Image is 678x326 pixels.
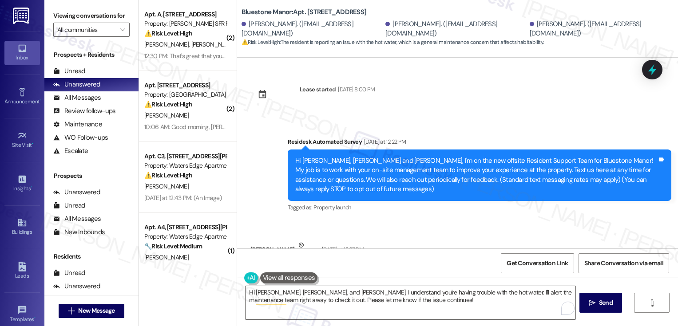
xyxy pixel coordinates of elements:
[4,128,40,152] a: Site Visit •
[242,39,280,46] strong: ⚠️ Risk Level: High
[53,214,101,224] div: All Messages
[53,268,85,278] div: Unread
[246,286,575,319] textarea: To enrich screen reader interactions, please activate Accessibility in Grammarly extension settings
[300,85,336,94] div: Lease started
[78,306,115,315] span: New Message
[579,293,622,313] button: Send
[53,120,102,129] div: Maintenance
[53,9,130,23] label: Viewing conversations for
[53,80,100,89] div: Unanswered
[53,228,105,237] div: New Inbounds
[530,20,671,39] div: [PERSON_NAME]. ([EMAIL_ADDRESS][DOMAIN_NAME])
[120,26,125,33] i: 
[144,90,226,99] div: Property: [GEOGRAPHIC_DATA]
[288,201,671,214] div: Tagged as:
[144,111,189,119] span: [PERSON_NAME]
[507,259,568,268] span: Get Conversation Link
[4,41,40,65] a: Inbox
[362,137,406,146] div: [DATE] at 12:22 PM
[53,282,100,291] div: Unanswered
[295,156,657,194] div: Hi [PERSON_NAME], [PERSON_NAME] and [PERSON_NAME], I'm on the new offsite Resident Support Team f...
[31,184,32,190] span: •
[144,253,189,261] span: [PERSON_NAME]
[144,232,226,241] div: Property: Waters Edge Apartments
[385,20,527,39] div: [PERSON_NAME]. ([EMAIL_ADDRESS][DOMAIN_NAME])
[34,315,36,321] span: •
[53,93,101,102] div: All Messages
[53,106,115,116] div: Review follow-ups
[144,19,226,28] div: Property: [PERSON_NAME] SFR Portfolio
[144,52,619,60] div: 12:30 PM: That's great that you did! We are actually having cooling issues with the AC unit. Is t...
[59,304,124,318] button: New Message
[242,8,366,17] b: Bluestone Manor: Apt. [STREET_ADDRESS]
[44,171,139,181] div: Prospects
[144,171,192,179] strong: ⚠️ Risk Level: High
[144,29,192,37] strong: ⚠️ Risk Level: High
[336,85,375,94] div: [DATE] 8:00 PM
[53,133,108,142] div: WO Follow-ups
[242,38,544,47] span: : The resident is reporting an issue with the hot water, which is a general maintenance concern t...
[501,253,574,273] button: Get Conversation Link
[144,40,191,48] span: [PERSON_NAME]
[297,240,317,259] div: Neutral
[53,67,85,76] div: Unread
[579,253,669,273] button: Share Conversation via email
[144,223,226,232] div: Apt. A4, [STREET_ADDRESS][PERSON_NAME]
[649,299,655,306] i: 
[44,252,139,261] div: Residents
[144,100,192,108] strong: ⚠️ Risk Level: High
[144,152,226,161] div: Apt. C3, [STREET_ADDRESS][PERSON_NAME]
[144,10,226,19] div: Apt. A, [STREET_ADDRESS]
[53,146,88,156] div: Escalate
[44,50,139,59] div: Prospects + Residents
[288,137,671,149] div: Residesk Automated Survey
[13,8,31,24] img: ResiDesk Logo
[144,81,226,90] div: Apt. [STREET_ADDRESS]
[584,259,663,268] span: Share Conversation via email
[68,307,75,314] i: 
[589,299,595,306] i: 
[32,141,33,147] span: •
[599,298,613,307] span: Send
[250,240,634,262] div: [PERSON_NAME]
[191,40,238,48] span: [PERSON_NAME]
[144,194,222,202] div: [DATE] at 12:43 PM: (An Image)
[242,20,383,39] div: [PERSON_NAME]. ([EMAIL_ADDRESS][DOMAIN_NAME])
[320,245,364,254] div: [DATE] at 12:27 PM
[53,188,100,197] div: Unanswered
[4,215,40,239] a: Buildings
[53,201,85,210] div: Unread
[4,172,40,196] a: Insights •
[57,23,115,37] input: All communities
[144,161,226,170] div: Property: Waters Edge Apartments
[144,242,202,250] strong: 🔧 Risk Level: Medium
[40,97,41,103] span: •
[313,204,351,211] span: Property launch
[4,259,40,283] a: Leads
[144,182,189,190] span: [PERSON_NAME]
